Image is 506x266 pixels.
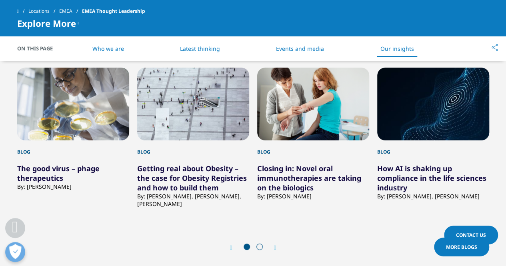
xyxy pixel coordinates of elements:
span: More Blogs [446,244,477,250]
a: How AI is shaking up compliance in the life sciences industry [377,164,486,192]
div: 2 / 8 [137,68,249,208]
a: Who we are [92,45,124,52]
a: Events and media [276,45,324,52]
a: Latest thinking [180,45,220,52]
div: Blog [377,140,489,156]
a: Getting real about Obesity – the case for Obesity Registries and how to build them [137,164,247,192]
div: By: [PERSON_NAME] [17,183,129,190]
div: Blog [17,140,129,156]
div: Blog [137,140,249,156]
div: 1 / 8 [17,68,129,208]
div: By: [PERSON_NAME], [PERSON_NAME], [PERSON_NAME] [137,192,249,208]
a: Our insights [380,45,414,52]
a: More Blogs [434,238,489,256]
button: Open Preferences [5,242,25,262]
div: 4 / 8 [377,68,489,208]
span: EMEA Thought Leadership [82,4,145,18]
span: Explore More [17,18,76,28]
div: Blog [257,140,369,156]
a: The good virus – phage therapeutics [17,164,100,183]
div: Next slide [266,244,276,252]
span: Contact Us [456,232,486,238]
div: 3 / 8 [257,68,369,208]
div: Previous slide [230,244,240,252]
div: By: [PERSON_NAME], [PERSON_NAME] [377,192,489,200]
span: On This Page [17,44,61,52]
a: Closing in: Novel oral immunotherapies are taking on the biologics [257,164,361,192]
a: Locations [28,4,59,18]
a: Contact Us [444,226,498,244]
a: EMEA [59,4,82,18]
div: By: [PERSON_NAME] [257,192,369,200]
